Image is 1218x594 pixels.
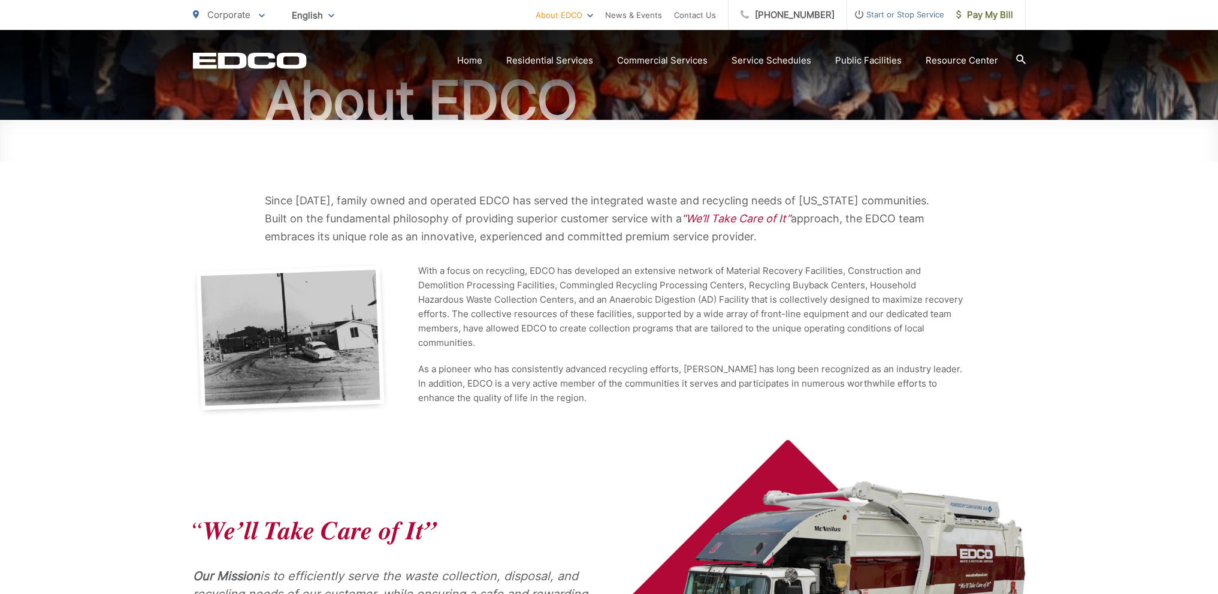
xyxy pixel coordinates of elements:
[956,8,1013,22] span: Pay My Bill
[617,53,708,68] a: Commercial Services
[926,53,998,68] a: Resource Center
[193,264,388,416] img: EDCO facility
[605,8,662,22] a: News & Events
[193,569,260,583] strong: Our Mission
[418,264,963,350] p: With a focus on recycling, EDCO has developed an extensive network of Material Recovery Facilitie...
[265,192,954,246] p: Since [DATE], family owned and operated EDCO has served the integrated waste and recycling needs ...
[283,5,343,26] span: English
[193,71,1026,131] h1: About EDCO
[536,8,593,22] a: About EDCO
[835,53,902,68] a: Public Facilities
[457,53,482,68] a: Home
[682,212,791,225] em: “We’ll Take Care of It”
[193,52,307,69] a: EDCD logo. Return to the homepage.
[506,53,593,68] a: Residential Services
[732,53,811,68] a: Service Schedules
[207,9,250,20] span: Corporate
[674,8,716,22] a: Contact Us
[418,362,963,405] p: As a pioneer who has consistently advanced recycling efforts, [PERSON_NAME] has long been recogni...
